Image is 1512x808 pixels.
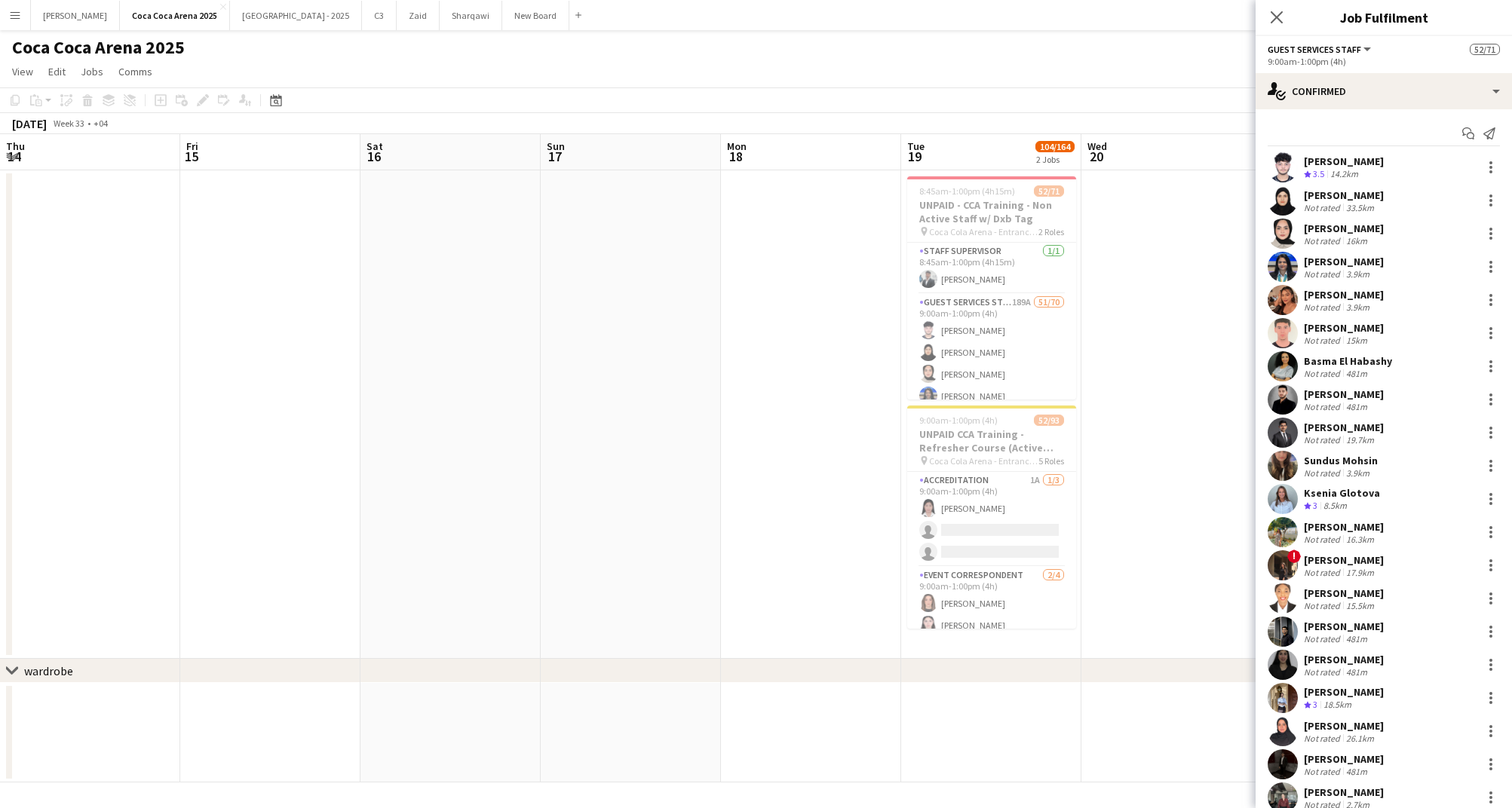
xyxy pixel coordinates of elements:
div: 16km [1343,235,1370,246]
button: Coca Coca Arena 2025 [120,1,230,30]
h3: Job Fulfilment [1256,8,1512,27]
div: Not rated [1304,600,1343,611]
a: View [6,62,39,81]
div: [PERSON_NAME] [1304,586,1384,600]
div: 15km [1343,335,1370,346]
div: [PERSON_NAME] [1304,620,1384,633]
span: Week 33 [50,118,87,129]
span: Sun [547,139,565,153]
div: [PERSON_NAME] [1304,719,1384,733]
div: [PERSON_NAME] [1304,188,1384,202]
span: 5 Roles [1038,455,1064,467]
span: 3.5 [1313,168,1324,179]
span: 16 [364,148,383,165]
span: Thu [6,139,25,153]
span: 20 [1085,148,1107,165]
div: Not rated [1304,335,1343,346]
div: wardrobe [24,663,73,678]
div: [PERSON_NAME] [1304,520,1384,534]
div: [PERSON_NAME] [1304,321,1384,335]
div: 481m [1343,666,1370,678]
div: 15.5km [1343,600,1377,611]
div: [PERSON_NAME] [1304,752,1384,766]
div: Not rated [1304,567,1343,578]
div: [PERSON_NAME] [1304,421,1384,434]
div: 26.1km [1343,733,1377,744]
div: [PERSON_NAME] [1304,785,1384,799]
app-job-card: 8:45am-1:00pm (4h15m)52/71UNPAID - CCA Training - Non Active Staff w/ Dxb Tag Coca Cola Arena - E... [907,176,1076,399]
div: Not rated [1304,434,1343,445]
span: Jobs [81,65,103,78]
span: Tue [907,139,925,153]
div: Not rated [1304,202,1343,213]
span: Sat [366,139,383,153]
div: 3.9km [1343,301,1372,313]
div: 481m [1343,368,1370,379]
div: Sundus Mohsin [1304,454,1378,467]
div: 9:00am-1:00pm (4h) [1268,56,1500,67]
h3: UNPAID CCA Training - Refresher Course (Active Staff) [907,427,1076,454]
div: Not rated [1304,467,1343,479]
button: C3 [362,1,397,30]
span: 52/93 [1034,415,1064,426]
a: Jobs [75,62,109,81]
app-card-role: Event Correspondent2/49:00am-1:00pm (4h)[PERSON_NAME][PERSON_NAME] [907,567,1076,684]
span: 52/71 [1034,185,1064,197]
div: [PERSON_NAME] [1304,255,1384,268]
div: [PERSON_NAME] [1304,653,1384,666]
span: 2 Roles [1038,226,1064,237]
a: Edit [42,62,72,81]
div: 481m [1343,633,1370,644]
span: Coca Cola Arena - Entrance F [929,455,1038,467]
div: Ksenia Glotova [1304,486,1380,500]
div: Not rated [1304,633,1343,644]
span: Fri [186,139,198,153]
div: 3.9km [1343,268,1372,280]
div: 2 Jobs [1036,154,1074,165]
div: [PERSON_NAME] [1304,155,1384,168]
div: 16.3km [1343,534,1377,545]
div: 481m [1343,401,1370,412]
div: [PERSON_NAME] [1304,553,1384,567]
span: Mon [727,139,747,153]
span: 17 [544,148,565,165]
div: Not rated [1304,766,1343,777]
div: 33.5km [1343,202,1377,213]
span: 3 [1313,699,1317,710]
span: 18 [725,148,747,165]
div: Basma El Habashy [1304,354,1392,368]
span: Comms [118,65,152,78]
div: Not rated [1304,666,1343,678]
button: [GEOGRAPHIC_DATA] - 2025 [230,1,362,30]
div: [PERSON_NAME] [1304,222,1384,235]
span: Wed [1087,139,1107,153]
div: 17.9km [1343,567,1377,578]
div: Not rated [1304,733,1343,744]
div: 481m [1343,766,1370,777]
span: Guest Services Staff [1268,44,1361,55]
h3: UNPAID - CCA Training - Non Active Staff w/ Dxb Tag [907,198,1076,225]
div: Not rated [1304,368,1343,379]
app-card-role: Staff Supervisor1/18:45am-1:00pm (4h15m)[PERSON_NAME] [907,243,1076,294]
div: [PERSON_NAME] [1304,387,1384,401]
div: [PERSON_NAME] [1304,685,1384,699]
app-job-card: 9:00am-1:00pm (4h)52/93UNPAID CCA Training - Refresher Course (Active Staff) Coca Cola Arena - En... [907,406,1076,629]
app-card-role: Accreditation1A1/39:00am-1:00pm (4h)[PERSON_NAME] [907,472,1076,567]
div: Not rated [1304,534,1343,545]
span: View [12,65,33,78]
div: 19.7km [1343,434,1377,445]
button: New Board [502,1,569,30]
span: 15 [184,148,198,165]
span: 14 [4,148,25,165]
a: Comms [112,62,158,81]
div: 18.5km [1320,699,1354,712]
button: Sharqawi [440,1,502,30]
span: 9:00am-1:00pm (4h) [919,415,998,426]
div: 8.5km [1320,500,1350,513]
div: Not rated [1304,235,1343,246]
div: Confirmed [1256,73,1512,109]
div: 14.2km [1327,168,1361,181]
span: 104/164 [1035,141,1075,152]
